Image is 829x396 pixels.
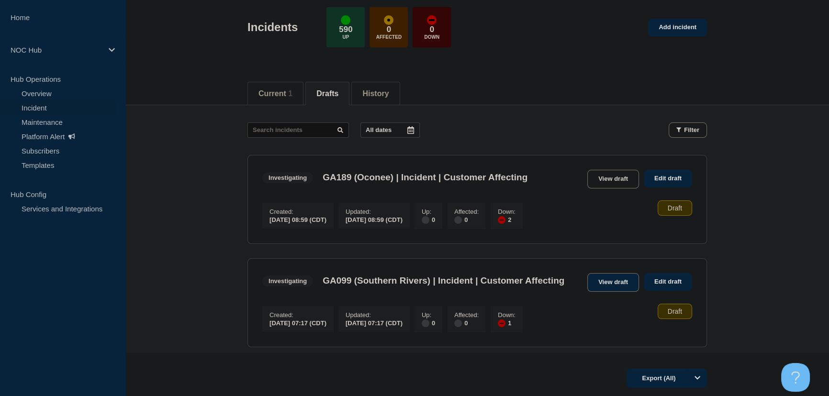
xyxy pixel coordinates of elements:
input: Search incidents [247,122,349,138]
span: 1 [288,89,292,98]
a: Edit draft [644,170,692,187]
p: 0 [387,25,391,34]
div: disabled [454,319,462,327]
div: affected [384,15,393,25]
p: Updated : [346,311,403,319]
p: Down : [498,311,515,319]
p: NOC Hub [11,46,102,54]
div: Draft [658,304,692,319]
div: 0 [454,319,479,327]
iframe: Help Scout Beacon - Open [781,363,810,392]
button: Filter [669,122,707,138]
div: [DATE] 07:17 (CDT) [346,319,403,327]
p: Up [342,34,349,40]
div: 0 [422,215,435,224]
div: 1 [498,319,515,327]
p: Affected : [454,208,479,215]
p: All dates [366,126,392,133]
button: History [362,89,389,98]
p: Updated : [346,208,403,215]
h1: Incidents [247,21,298,34]
div: [DATE] 08:59 (CDT) [269,215,326,223]
div: [DATE] 07:17 (CDT) [269,319,326,327]
div: 0 [454,215,479,224]
div: [DATE] 08:59 (CDT) [346,215,403,223]
div: down [427,15,437,25]
button: All dates [360,122,420,138]
div: disabled [422,216,429,224]
p: Created : [269,311,326,319]
button: Options [688,369,707,388]
a: Edit draft [644,273,692,291]
p: Down [425,34,440,40]
p: Created : [269,208,326,215]
p: 0 [430,25,434,34]
span: Filter [684,126,699,133]
button: Export (All) [627,369,707,388]
span: Investigating [262,275,313,286]
h3: GA189 (Oconee) | Incident | Customer Affecting [323,172,527,183]
div: disabled [422,319,429,327]
span: Investigating [262,172,313,183]
p: Affected [376,34,402,40]
p: Affected : [454,311,479,319]
a: View draft [587,170,639,188]
button: Drafts [316,89,338,98]
div: up [341,15,350,25]
button: Current 1 [258,89,292,98]
h3: GA099 (Southern Rivers) | Incident | Customer Affecting [323,275,564,286]
div: disabled [454,216,462,224]
p: Down : [498,208,515,215]
p: Up : [422,311,435,319]
a: Add incident [648,19,707,36]
p: Up : [422,208,435,215]
p: 590 [339,25,352,34]
div: down [498,319,505,327]
div: down [498,216,505,224]
a: View draft [587,273,639,292]
div: Draft [658,200,692,216]
div: 2 [498,215,515,224]
div: 0 [422,319,435,327]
